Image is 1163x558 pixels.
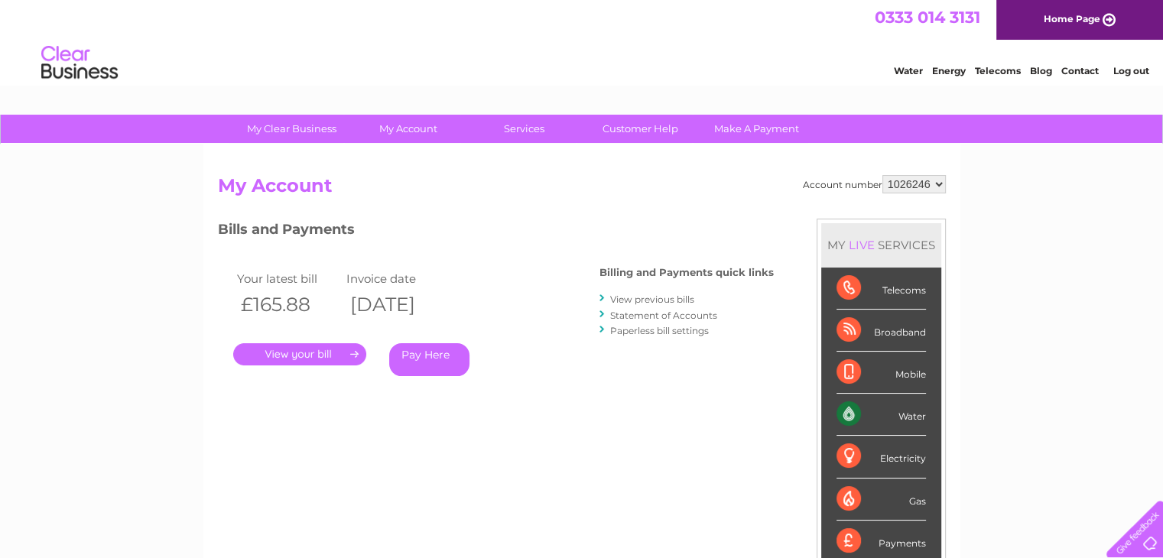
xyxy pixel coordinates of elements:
[610,294,694,305] a: View previous bills
[837,352,926,394] div: Mobile
[233,268,343,289] td: Your latest bill
[1061,65,1099,76] a: Contact
[1113,65,1148,76] a: Log out
[389,343,469,376] a: Pay Here
[1030,65,1052,76] a: Blog
[233,343,366,365] a: .
[221,8,944,74] div: Clear Business is a trading name of Verastar Limited (registered in [GEOGRAPHIC_DATA] No. 3667643...
[803,175,946,193] div: Account number
[461,115,587,143] a: Services
[694,115,820,143] a: Make A Payment
[610,310,717,321] a: Statement of Accounts
[837,310,926,352] div: Broadband
[599,267,774,278] h4: Billing and Payments quick links
[218,219,774,245] h3: Bills and Payments
[577,115,703,143] a: Customer Help
[345,115,471,143] a: My Account
[875,8,980,27] a: 0333 014 3131
[846,238,878,252] div: LIVE
[975,65,1021,76] a: Telecoms
[218,175,946,204] h2: My Account
[837,436,926,478] div: Electricity
[233,289,343,320] th: £165.88
[229,115,355,143] a: My Clear Business
[837,394,926,436] div: Water
[343,268,453,289] td: Invoice date
[837,268,926,310] div: Telecoms
[821,223,941,267] div: MY SERVICES
[932,65,966,76] a: Energy
[41,40,119,86] img: logo.png
[894,65,923,76] a: Water
[837,479,926,521] div: Gas
[610,325,709,336] a: Paperless bill settings
[343,289,453,320] th: [DATE]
